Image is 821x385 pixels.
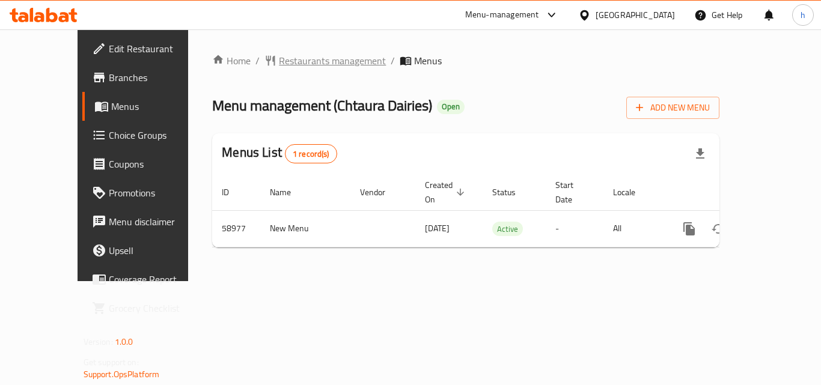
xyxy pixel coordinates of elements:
a: Upsell [82,236,215,265]
span: Active [492,222,523,236]
span: Name [270,185,307,199]
span: Add New Menu [636,100,710,115]
span: Version: [84,334,113,350]
span: Status [492,185,531,199]
span: ID [222,185,245,199]
span: h [801,8,805,22]
th: Actions [665,174,800,211]
a: Coverage Report [82,265,215,294]
span: Grocery Checklist [109,301,205,315]
div: Menu-management [465,8,539,22]
span: Start Date [555,178,589,207]
div: [GEOGRAPHIC_DATA] [596,8,675,22]
a: Coupons [82,150,215,178]
span: Coupons [109,157,205,171]
div: Export file [686,139,715,168]
a: Support.OpsPlatform [84,366,160,382]
span: Coverage Report [109,272,205,286]
span: Menus [111,99,205,114]
span: [DATE] [425,220,450,236]
span: 1 record(s) [285,148,337,160]
span: Choice Groups [109,128,205,142]
a: Edit Restaurant [82,34,215,63]
button: Add New Menu [626,97,719,119]
span: Created On [425,178,468,207]
span: Branches [109,70,205,85]
a: Menu disclaimer [82,207,215,236]
li: / [255,53,260,68]
span: Menus [414,53,442,68]
nav: breadcrumb [212,53,719,68]
a: Branches [82,63,215,92]
table: enhanced table [212,174,800,247]
span: Open [437,102,465,112]
span: Menu disclaimer [109,214,205,229]
button: Change Status [704,214,733,243]
span: Upsell [109,243,205,258]
span: Restaurants management [279,53,386,68]
span: 1.0.0 [115,334,133,350]
div: Total records count [285,144,337,163]
span: Locale [613,185,651,199]
a: Choice Groups [82,121,215,150]
h2: Menus List [222,144,337,163]
span: Vendor [360,185,401,199]
a: Grocery Checklist [82,294,215,323]
td: New Menu [260,210,350,247]
a: Menus [82,92,215,121]
li: / [391,53,395,68]
span: Menu management ( Chtaura Dairies ) [212,92,432,119]
span: Get support on: [84,354,139,370]
span: Edit Restaurant [109,41,205,56]
td: All [603,210,665,247]
td: 58977 [212,210,260,247]
td: - [546,210,603,247]
button: more [675,214,704,243]
a: Promotions [82,178,215,207]
span: Promotions [109,186,205,200]
a: Home [212,53,251,68]
a: Restaurants management [264,53,386,68]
